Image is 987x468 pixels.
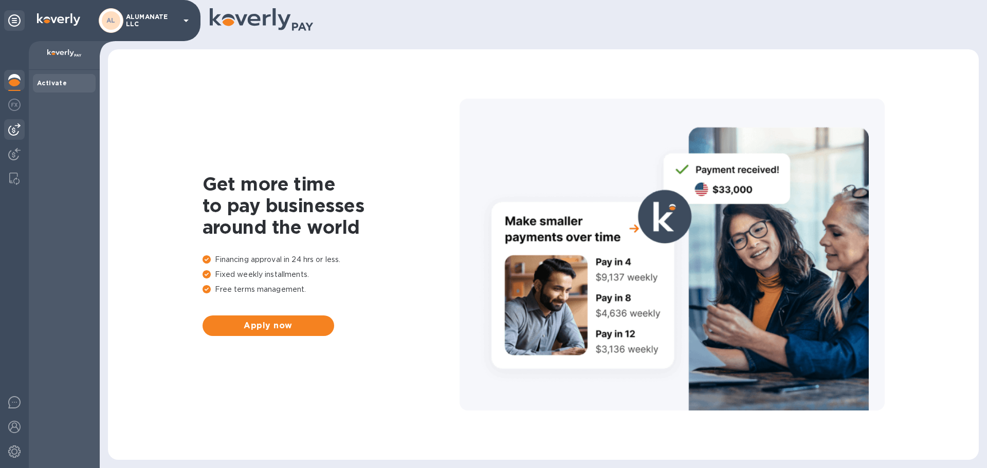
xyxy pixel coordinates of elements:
div: Unpin categories [4,10,25,31]
b: Activate [37,79,67,87]
img: Foreign exchange [8,99,21,111]
p: Fixed weekly installments. [203,269,460,280]
b: AL [106,16,116,24]
p: ALUMANATE LLC [126,13,177,28]
h1: Get more time to pay businesses around the world [203,173,460,238]
button: Apply now [203,315,334,336]
span: Apply now [211,320,326,332]
p: Free terms management. [203,284,460,295]
img: Logo [37,13,80,26]
p: Financing approval in 24 hrs or less. [203,254,460,265]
